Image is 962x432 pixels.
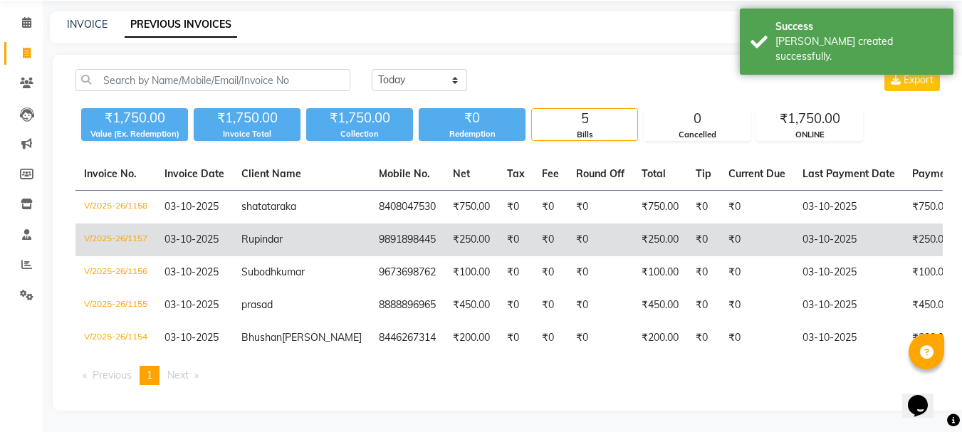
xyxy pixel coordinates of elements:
[904,73,934,86] span: Export
[775,34,943,64] div: Bill created successfully.
[453,167,470,180] span: Net
[696,167,711,180] span: Tip
[802,167,895,180] span: Last Payment Date
[167,369,189,381] span: Next
[164,331,219,344] span: 03-10-2025
[633,256,687,289] td: ₹100.00
[75,256,156,289] td: V/2025-26/1156
[370,256,444,289] td: 9673698762
[75,366,943,385] nav: Pagination
[81,108,188,128] div: ₹1,750.00
[241,298,273,311] span: prasad
[576,167,624,180] span: Round Off
[633,322,687,354] td: ₹200.00
[642,167,666,180] span: Total
[720,289,794,322] td: ₹0
[164,298,219,311] span: 03-10-2025
[93,369,132,381] span: Previous
[241,167,301,180] span: Client Name
[444,223,498,256] td: ₹250.00
[687,223,720,256] td: ₹0
[498,191,533,224] td: ₹0
[720,223,794,256] td: ₹0
[164,200,219,213] span: 03-10-2025
[306,128,413,140] div: Collection
[794,289,904,322] td: 03-10-2025
[370,223,444,256] td: 9891898445
[241,331,282,344] span: Bhushan
[533,256,568,289] td: ₹0
[241,200,296,213] span: shatataraka
[644,109,750,129] div: 0
[125,12,237,38] a: PREVIOUS INVOICES
[241,265,276,278] span: Subodh
[687,289,720,322] td: ₹0
[794,256,904,289] td: 03-10-2025
[568,191,633,224] td: ₹0
[568,223,633,256] td: ₹0
[633,289,687,322] td: ₹450.00
[775,19,943,34] div: Success
[67,18,108,31] a: INVOICE
[498,256,533,289] td: ₹0
[194,108,300,128] div: ₹1,750.00
[84,167,137,180] span: Invoice No.
[902,375,948,418] iframe: chat widget
[720,256,794,289] td: ₹0
[532,109,637,129] div: 5
[757,109,862,129] div: ₹1,750.00
[370,191,444,224] td: 8408047530
[379,167,430,180] span: Mobile No.
[370,322,444,354] td: 8446267314
[370,289,444,322] td: 8888896965
[276,265,305,278] span: kumar
[419,128,526,140] div: Redemption
[75,69,350,91] input: Search by Name/Mobile/Email/Invoice No
[884,69,940,91] button: Export
[720,191,794,224] td: ₹0
[533,191,568,224] td: ₹0
[444,322,498,354] td: ₹200.00
[533,322,568,354] td: ₹0
[794,322,904,354] td: 03-10-2025
[568,322,633,354] td: ₹0
[164,265,219,278] span: 03-10-2025
[542,167,559,180] span: Fee
[687,191,720,224] td: ₹0
[282,331,362,344] span: [PERSON_NAME]
[75,223,156,256] td: V/2025-26/1157
[507,167,525,180] span: Tax
[75,322,156,354] td: V/2025-26/1154
[164,233,219,246] span: 03-10-2025
[498,289,533,322] td: ₹0
[568,289,633,322] td: ₹0
[644,129,750,141] div: Cancelled
[241,233,283,246] span: Rupindar
[533,223,568,256] td: ₹0
[498,322,533,354] td: ₹0
[757,129,862,141] div: ONLINE
[687,256,720,289] td: ₹0
[164,167,224,180] span: Invoice Date
[306,108,413,128] div: ₹1,750.00
[75,289,156,322] td: V/2025-26/1155
[720,322,794,354] td: ₹0
[419,108,526,128] div: ₹0
[728,167,785,180] span: Current Due
[794,223,904,256] td: 03-10-2025
[687,322,720,354] td: ₹0
[194,128,300,140] div: Invoice Total
[498,223,533,256] td: ₹0
[81,128,188,140] div: Value (Ex. Redemption)
[444,289,498,322] td: ₹450.00
[147,369,152,381] span: 1
[633,191,687,224] td: ₹750.00
[794,191,904,224] td: 03-10-2025
[568,256,633,289] td: ₹0
[444,256,498,289] td: ₹100.00
[75,191,156,224] td: V/2025-26/1158
[444,191,498,224] td: ₹750.00
[532,129,637,141] div: Bills
[633,223,687,256] td: ₹250.00
[533,289,568,322] td: ₹0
